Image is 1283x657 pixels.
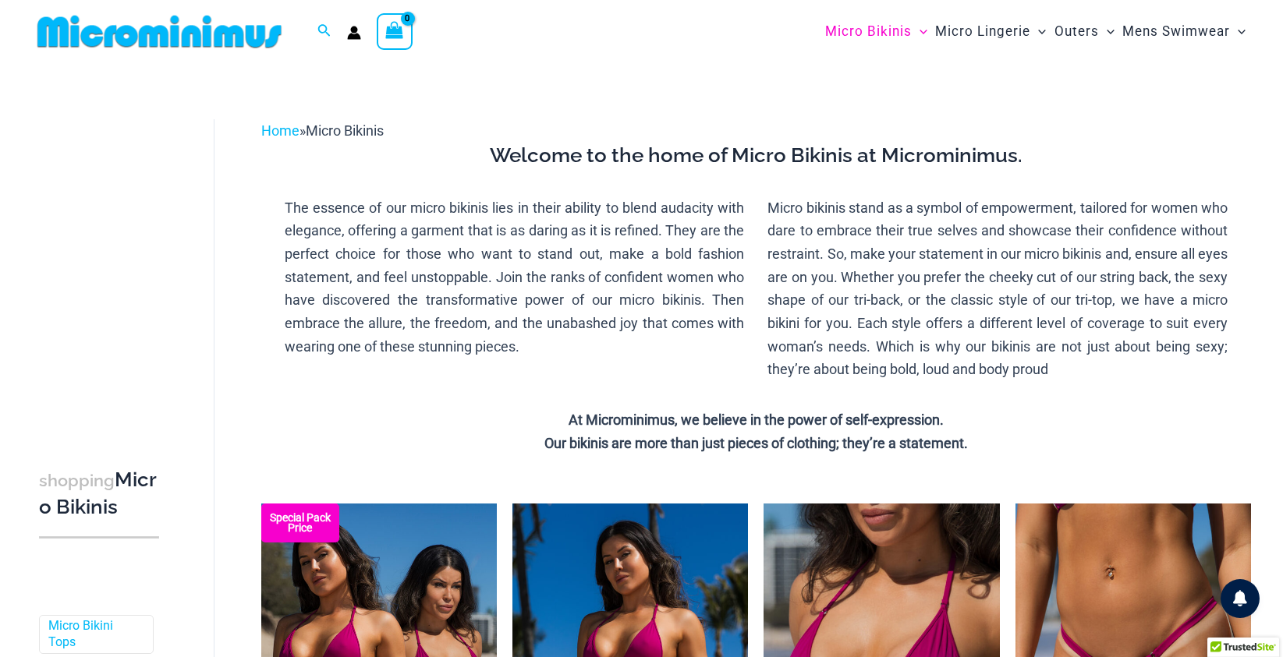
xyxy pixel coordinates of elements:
a: Account icon link [347,26,361,40]
iframe: TrustedSite Certified [39,107,179,419]
span: Micro Lingerie [935,12,1030,51]
nav: Site Navigation [819,5,1252,58]
a: OutersMenu ToggleMenu Toggle [1051,8,1118,55]
strong: Our bikinis are more than just pieces of clothing; they’re a statement. [544,435,968,451]
a: Mens SwimwearMenu ToggleMenu Toggle [1118,8,1249,55]
a: View Shopping Cart, empty [377,13,413,49]
span: Menu Toggle [1230,12,1246,51]
img: MM SHOP LOGO FLAT [31,14,288,49]
a: Micro Bikini Tops [48,618,141,651]
span: Outers [1054,12,1099,51]
a: Search icon link [317,22,331,41]
b: Special Pack Price [261,513,339,533]
span: » [261,122,384,139]
span: Mens Swimwear [1122,12,1230,51]
h3: Welcome to the home of Micro Bikinis at Microminimus. [273,143,1239,169]
a: Micro LingerieMenu ToggleMenu Toggle [931,8,1050,55]
span: Menu Toggle [1030,12,1046,51]
span: Menu Toggle [1099,12,1115,51]
strong: At Microminimus, we believe in the power of self-expression. [569,412,944,428]
p: Micro bikinis stand as a symbol of empowerment, tailored for women who dare to embrace their true... [767,196,1228,382]
p: The essence of our micro bikinis lies in their ability to blend audacity with elegance, offering ... [285,196,745,359]
a: Micro BikinisMenu ToggleMenu Toggle [821,8,931,55]
span: Micro Bikinis [825,12,912,51]
span: Menu Toggle [912,12,927,51]
span: shopping [39,471,115,490]
a: Home [261,122,299,139]
h3: Micro Bikinis [39,467,159,521]
span: Micro Bikinis [306,122,384,139]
